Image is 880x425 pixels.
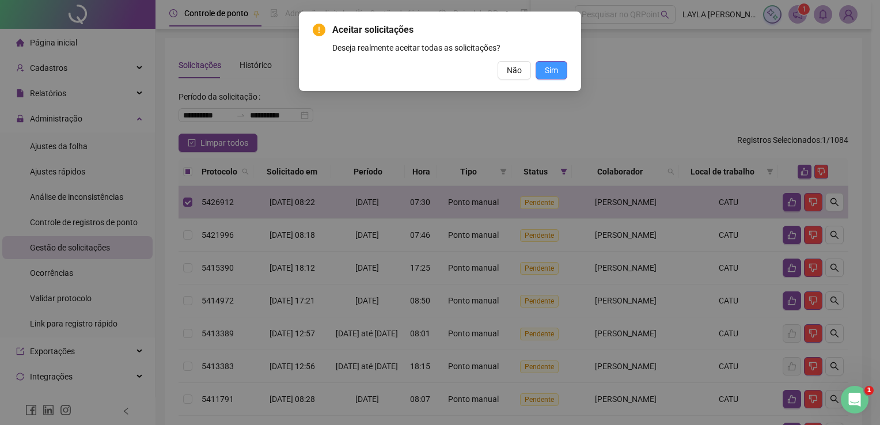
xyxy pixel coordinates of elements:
[498,61,531,79] button: Não
[841,386,868,413] iframe: Intercom live chat
[332,23,567,37] span: Aceitar solicitações
[864,386,874,395] span: 1
[507,64,522,77] span: Não
[332,41,567,54] div: Deseja realmente aceitar todas as solicitações?
[545,64,558,77] span: Sim
[536,61,567,79] button: Sim
[313,24,325,36] span: exclamation-circle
